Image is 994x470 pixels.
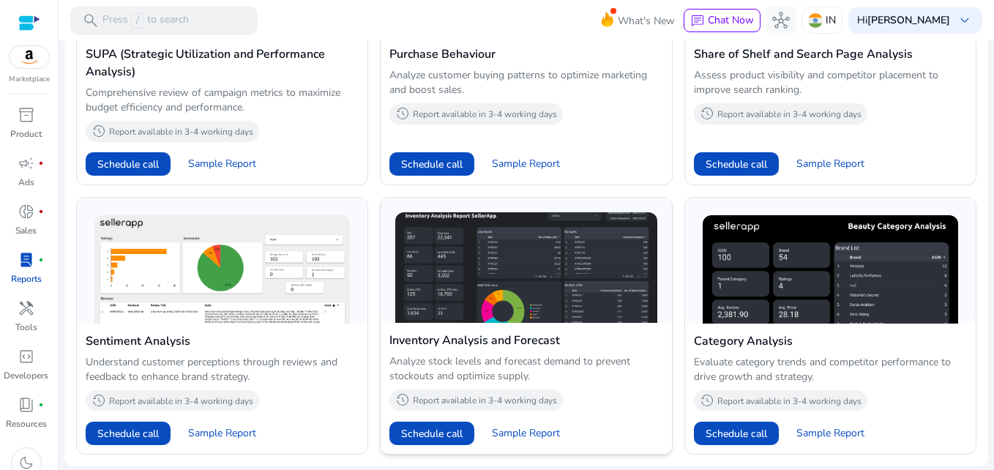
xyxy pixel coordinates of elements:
button: Schedule call [694,152,779,176]
p: Analyze customer buying patterns to optimize marketing and boost sales. [389,68,662,97]
span: Schedule call [97,426,159,441]
button: Sample Report [785,152,876,176]
p: Marketplace [9,74,50,85]
span: Sample Report [492,426,560,441]
span: / [131,12,144,29]
span: Chat Now [708,13,754,27]
button: Schedule call [694,422,779,445]
p: Analyze stock levels and forecast demand to prevent stockouts and optimize supply. [389,354,662,384]
span: Sample Report [492,157,560,171]
button: Schedule call [389,152,474,176]
p: Ads [18,176,34,189]
span: Sample Report [188,157,256,171]
h4: Inventory Analysis and Forecast [389,332,662,349]
button: Sample Report [480,152,572,176]
span: Schedule call [401,157,463,172]
p: Report available in 3-4 working days [109,126,253,138]
button: Sample Report [176,152,268,176]
button: Schedule call [86,422,171,445]
button: Sample Report [176,422,268,445]
span: Schedule call [706,426,767,441]
span: history_2 [91,393,106,408]
p: Hi [857,15,950,26]
p: Report available in 3-4 working days [413,108,557,120]
span: Schedule call [97,157,159,172]
button: Schedule call [86,152,171,176]
p: Sales [15,224,37,237]
button: chatChat Now [684,9,761,32]
span: fiber_manual_record [38,209,44,215]
img: amazon.svg [10,46,49,68]
h4: Purchase Behaviour [389,45,662,63]
span: code_blocks [18,348,35,365]
h4: SUPA (Strategic Utilization and Performance Analysis) [86,45,359,81]
p: Report available in 3-4 working days [717,108,862,120]
p: Comprehensive review of campaign metrics to maximize budget efficiency and performance. [86,86,359,115]
p: Evaluate category trends and competitor performance to drive growth and strategy. [694,355,967,384]
p: Product [10,127,42,141]
span: history_2 [700,393,714,408]
span: fiber_manual_record [38,160,44,166]
h4: Sentiment Analysis [86,332,359,350]
span: campaign [18,154,35,172]
p: Resources [6,417,47,430]
span: Sample Report [796,157,864,171]
img: in.svg [808,13,823,28]
span: Sample Report [796,426,864,441]
span: history_2 [700,106,714,121]
b: [PERSON_NAME] [867,13,950,27]
span: inventory_2 [18,106,35,124]
span: hub [772,12,790,29]
button: Sample Report [480,422,572,445]
span: donut_small [18,203,35,220]
span: Schedule call [401,426,463,441]
span: history_2 [395,392,410,407]
span: history_2 [91,124,106,138]
p: Assess product visibility and competitor placement to improve search ranking. [694,68,967,97]
span: fiber_manual_record [38,402,44,408]
span: Sample Report [188,426,256,441]
p: Report available in 3-4 working days [717,395,862,407]
span: What's New [618,8,675,34]
p: Tools [15,321,37,334]
p: Understand customer perceptions through reviews and feedback to enhance brand strategy. [86,355,359,384]
span: fiber_manual_record [38,257,44,263]
button: Sample Report [785,422,876,445]
button: hub [766,6,796,35]
p: Reports [11,272,42,286]
h4: Share of Shelf and Search Page Analysis [694,45,967,63]
span: handyman [18,299,35,317]
span: book_4 [18,396,35,414]
h4: Category Analysis [694,332,967,350]
p: Report available in 3-4 working days [413,395,557,406]
p: Developers [4,369,48,382]
p: Press to search [102,12,189,29]
p: IN [826,7,836,33]
span: Schedule call [706,157,767,172]
span: history_2 [395,106,410,121]
button: Schedule call [389,422,474,445]
p: Report available in 3-4 working days [109,395,253,407]
span: chat [690,14,705,29]
span: search [82,12,100,29]
span: lab_profile [18,251,35,269]
span: keyboard_arrow_down [956,12,974,29]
